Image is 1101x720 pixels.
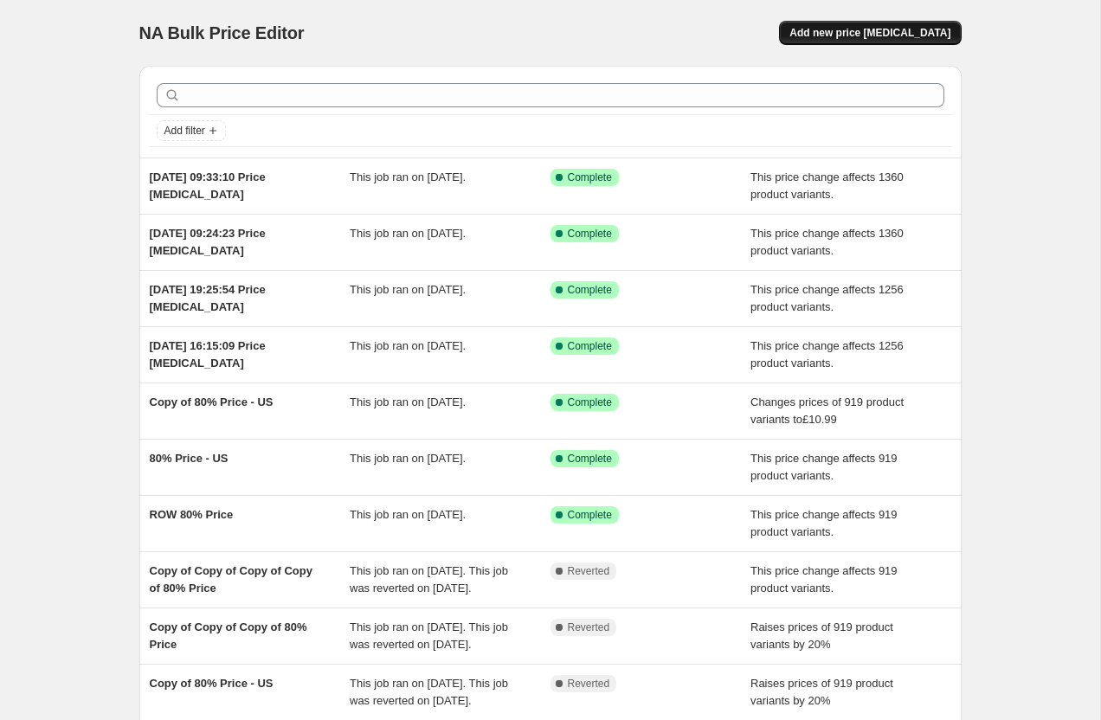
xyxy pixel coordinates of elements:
[568,620,610,634] span: Reverted
[750,283,904,313] span: This price change affects 1256 product variants.
[164,124,205,138] span: Add filter
[150,564,312,595] span: Copy of Copy of Copy of Copy of 80% Price
[150,170,266,201] span: [DATE] 09:33:10 Price [MEDICAL_DATA]
[568,564,610,578] span: Reverted
[568,283,612,297] span: Complete
[350,227,466,240] span: This job ran on [DATE].
[150,395,274,408] span: Copy of 80% Price - US
[750,339,904,370] span: This price change affects 1256 product variants.
[568,339,612,353] span: Complete
[350,508,466,521] span: This job ran on [DATE].
[150,620,307,651] span: Copy of Copy of Copy of 80% Price
[568,677,610,691] span: Reverted
[750,508,898,538] span: This price change affects 919 product variants.
[157,120,226,141] button: Add filter
[568,452,612,466] span: Complete
[350,564,508,595] span: This job ran on [DATE]. This job was reverted on [DATE].
[150,677,274,690] span: Copy of 80% Price - US
[568,170,612,184] span: Complete
[750,677,893,707] span: Raises prices of 919 product variants by 20%
[350,283,466,296] span: This job ran on [DATE].
[139,23,305,42] span: NA Bulk Price Editor
[350,395,466,408] span: This job ran on [DATE].
[150,452,229,465] span: 80% Price - US
[802,413,837,426] span: £10.99
[568,508,612,522] span: Complete
[150,283,266,313] span: [DATE] 19:25:54 Price [MEDICAL_DATA]
[350,620,508,651] span: This job ran on [DATE]. This job was reverted on [DATE].
[150,227,266,257] span: [DATE] 09:24:23 Price [MEDICAL_DATA]
[750,170,904,201] span: This price change affects 1360 product variants.
[150,508,234,521] span: ROW 80% Price
[350,677,508,707] span: This job ran on [DATE]. This job was reverted on [DATE].
[750,395,904,426] span: Changes prices of 919 product variants to
[779,21,961,45] button: Add new price [MEDICAL_DATA]
[789,26,950,40] span: Add new price [MEDICAL_DATA]
[750,620,893,651] span: Raises prices of 919 product variants by 20%
[750,564,898,595] span: This price change affects 919 product variants.
[350,170,466,183] span: This job ran on [DATE].
[150,339,266,370] span: [DATE] 16:15:09 Price [MEDICAL_DATA]
[568,227,612,241] span: Complete
[750,452,898,482] span: This price change affects 919 product variants.
[568,395,612,409] span: Complete
[350,339,466,352] span: This job ran on [DATE].
[350,452,466,465] span: This job ran on [DATE].
[750,227,904,257] span: This price change affects 1360 product variants.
